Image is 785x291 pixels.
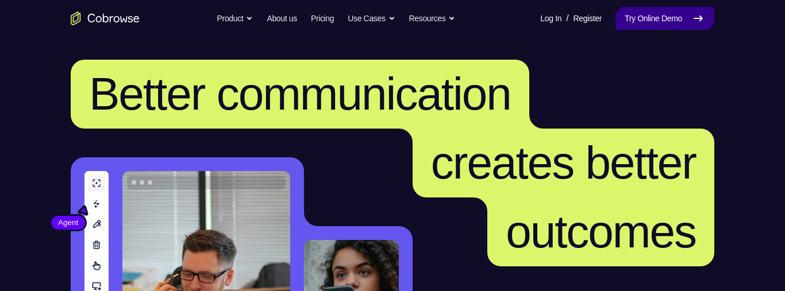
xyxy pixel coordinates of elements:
[267,7,297,30] a: About us
[409,7,456,30] button: Resources
[566,11,568,25] span: /
[348,7,395,30] button: Use Cases
[540,7,561,30] a: Log In
[506,206,696,257] span: outcomes
[89,68,511,119] span: Better communication
[615,7,714,30] a: Try Online Demo
[71,11,140,25] a: Go to the home page
[311,7,334,30] a: Pricing
[431,137,696,188] span: creates better
[217,7,253,30] button: Product
[574,7,602,30] a: Register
